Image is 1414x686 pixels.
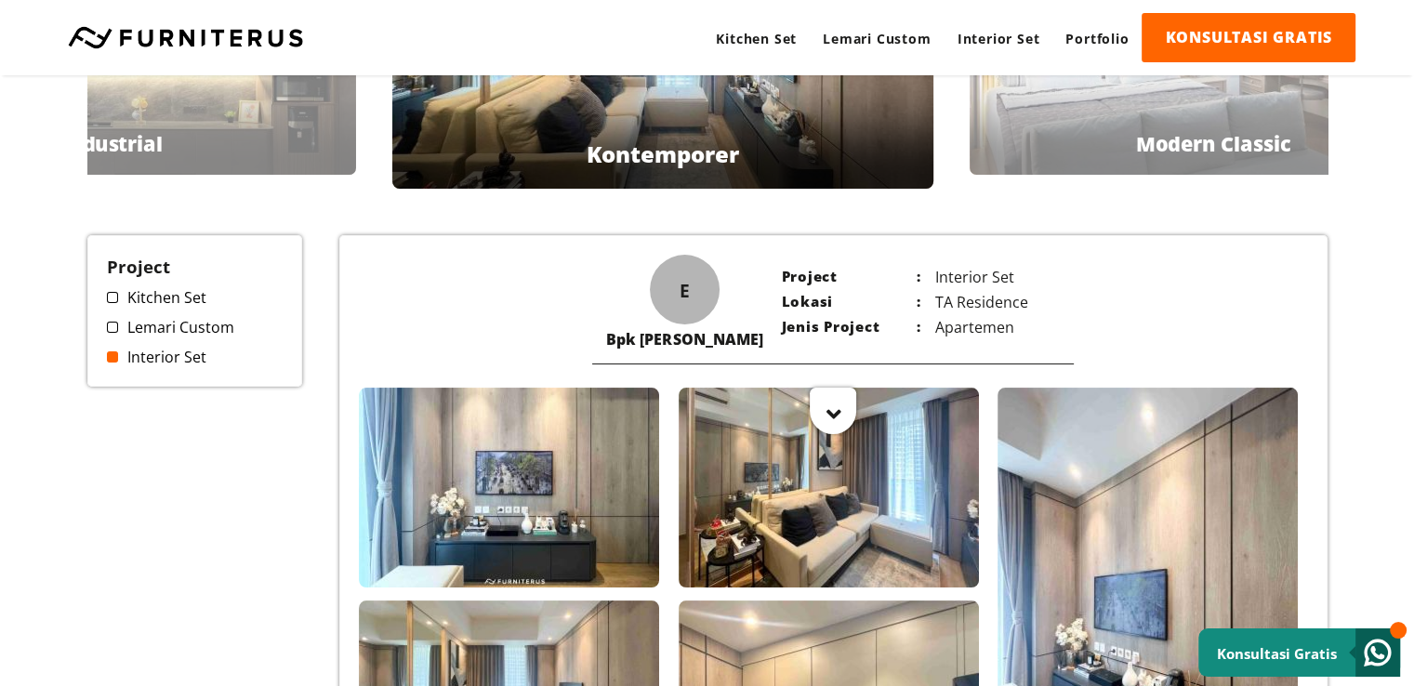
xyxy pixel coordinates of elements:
a: Interior Set [945,13,1053,64]
a: Portfolio [1052,13,1142,64]
p: Apartemen [920,317,1060,337]
p: TA Residence [920,292,1060,312]
p: Interior Set [920,267,1060,287]
p: Modern Classic [1135,129,1290,157]
a: Kitchen Set [107,287,284,308]
a: Kitchen Set [703,13,810,64]
p: Jenis Project [781,317,920,337]
div: Bpk [PERSON_NAME] [606,329,762,350]
p: Kontemporer [587,139,739,169]
small: Konsultasi Gratis [1217,644,1337,663]
span: E [680,277,690,302]
a: Lemari Custom [107,317,284,337]
h3: Project [107,255,284,278]
a: Lemari Custom [810,13,944,64]
a: Konsultasi Gratis [1198,628,1400,677]
a: Interior Set [107,347,284,367]
a: KONSULTASI GRATIS [1142,13,1355,62]
p: Industrial [62,129,163,157]
p: Lokasi [781,292,920,312]
p: Project [781,267,920,287]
